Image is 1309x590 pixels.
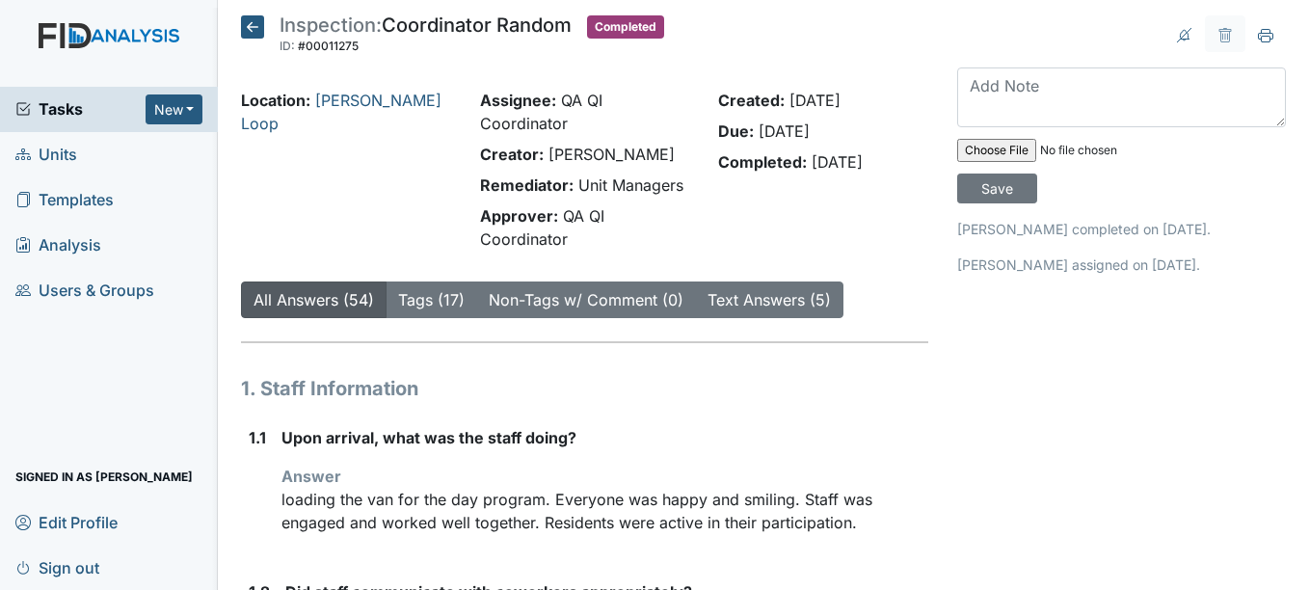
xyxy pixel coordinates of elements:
span: Users & Groups [15,276,154,306]
label: Upon arrival, what was the staff doing? [281,426,576,449]
a: Text Answers (5) [708,290,831,309]
strong: Location: [241,91,310,110]
span: Analysis [15,230,101,260]
p: [PERSON_NAME] completed on [DATE]. [957,219,1286,239]
strong: Assignee: [480,91,556,110]
input: Save [957,174,1037,203]
strong: Answer [281,467,341,486]
span: [PERSON_NAME] [548,145,675,164]
span: Completed [587,15,664,39]
span: [DATE] [812,152,863,172]
span: Inspection: [280,13,382,37]
strong: Completed: [718,152,807,172]
span: Edit Profile [15,507,118,537]
span: Sign out [15,552,99,582]
h1: 1. Staff Information [241,374,927,403]
button: All Answers (54) [241,282,387,318]
p: [PERSON_NAME] assigned on [DATE]. [957,255,1286,275]
span: Unit Managers [578,175,683,195]
button: Text Answers (5) [695,282,843,318]
span: Signed in as [PERSON_NAME] [15,462,193,492]
span: [DATE] [759,121,810,141]
span: Units [15,140,77,170]
a: Non-Tags w/ Comment (0) [489,290,683,309]
strong: Created: [718,91,785,110]
strong: Approver: [480,206,558,226]
a: Tags (17) [398,290,465,309]
span: ID: [280,39,295,53]
div: Coordinator Random [280,15,572,58]
span: [DATE] [789,91,841,110]
strong: Remediator: [480,175,574,195]
p: loading the van for the day program. Everyone was happy and smiling. Staff was engaged and worked... [281,488,927,534]
a: [PERSON_NAME] Loop [241,91,441,133]
strong: Due: [718,121,754,141]
a: Tasks [15,97,146,121]
span: Templates [15,185,114,215]
a: All Answers (54) [254,290,374,309]
button: New [146,94,203,124]
label: 1.1 [249,426,266,449]
button: Non-Tags w/ Comment (0) [476,282,696,318]
button: Tags (17) [386,282,477,318]
strong: Creator: [480,145,544,164]
span: #00011275 [298,39,359,53]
